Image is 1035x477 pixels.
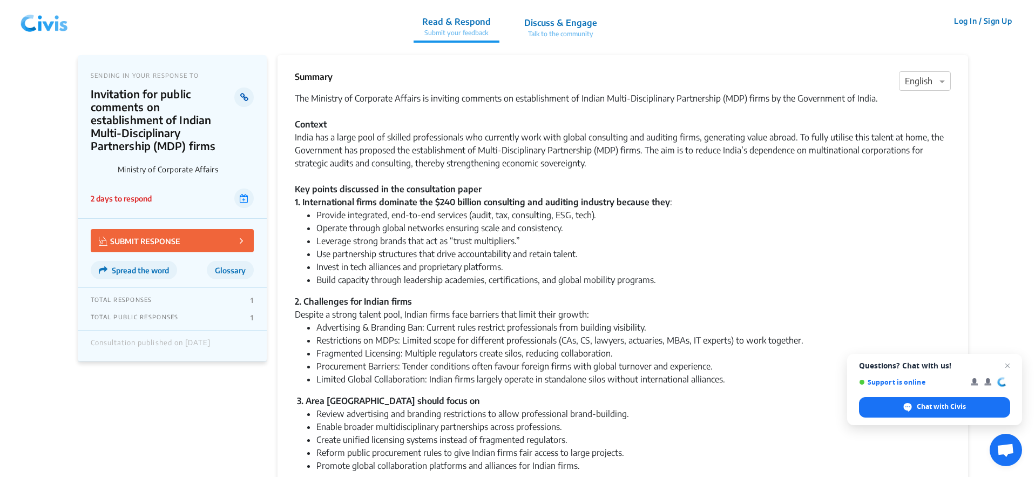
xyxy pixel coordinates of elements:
p: Talk to the community [524,29,597,39]
li: Use partnership structures that drive accountability and retain talent. [316,247,951,260]
div: Consultation published on [DATE] [91,339,211,353]
span: Questions? Chat with us! [859,361,1010,370]
li: Fragmented Licensing: Multiple regulators create silos, reducing collaboration. [316,347,951,360]
p: Read & Respond [422,15,491,28]
li: Limited Global Collaboration: Indian firms largely operate in standalone silos without internatio... [316,373,951,386]
strong: 3. Area [GEOGRAPHIC_DATA] should focus on [297,395,480,406]
div: Despite a strong talent pool, Indian firms face barriers that limit their growth: [295,295,951,321]
strong: Key points discussed in the consultation paper 1. International firms dominate the $240 billion c... [295,184,670,207]
p: Discuss & Engage [524,16,597,29]
li: Invest in tech alliances and proprietary platforms. [316,260,951,273]
span: Close chat [1001,359,1014,372]
button: SUBMIT RESPONSE [91,229,254,252]
div: Open chat [990,434,1022,466]
p: 2 days to respond [91,193,152,204]
li: Create unified licensing systems instead of fragmented regulators. [316,433,951,446]
strong: 2. Challenges for Indian firms [295,296,412,307]
p: Invitation for public comments on establishment of Indian Multi-Disciplinary Partnership (MDP) firms [91,88,235,152]
li: Review advertising and branding restrictions to allow professional brand-building. [316,407,951,420]
p: Submit your feedback [422,28,491,38]
strong: Context [295,119,327,130]
li: Advertising & Branding Ban: Current rules restrict professionals from building visibility. [316,321,951,334]
li: Operate through global networks ensuring scale and consistency. [316,221,951,234]
li: Reform public procurement rules to give Indian firms fair access to large projects. [316,446,951,459]
p: Summary [295,70,333,83]
li: Provide integrated, end-to-end services (audit, tax, consulting, ESG, tech). [316,209,951,221]
p: TOTAL PUBLIC RESPONSES [91,313,179,322]
li: Leverage strong brands that act as “trust multipliers.” [316,234,951,247]
span: Chat with Civis [917,402,966,412]
div: Chat with Civis [859,397,1010,418]
p: TOTAL RESPONSES [91,296,152,305]
li: Restrictions on MDPs: Limited scope for different professionals (CAs, CS, lawyers, actuaries, MBA... [316,334,951,347]
p: SENDING IN YOUR RESPONSE TO [91,72,254,79]
li: Promote global collaboration platforms and alliances for Indian firms. [316,459,951,472]
li: Enable broader multidisciplinary partnerships across professions. [316,420,951,433]
p: Ministry of Corporate Affairs [118,165,254,174]
p: 1 [251,296,253,305]
li: Build capacity through leadership academies, certifications, and global mobility programs. [316,273,951,286]
p: 1 [251,313,253,322]
img: navlogo.png [16,5,72,37]
span: Spread the word [112,266,169,275]
img: Ministry of Corporate Affairs logo [91,158,113,180]
p: SUBMIT RESPONSE [99,234,180,247]
li: Procurement Barriers: Tender conditions often favour foreign firms with global turnover and exper... [316,360,951,373]
div: The Ministry of Corporate Affairs is inviting comments on establishment of Indian Multi-Disciplin... [295,92,951,209]
span: Support is online [859,378,963,386]
button: Log In / Sign Up [947,12,1019,29]
button: Spread the word [91,261,177,279]
span: Glossary [215,266,246,275]
img: Vector.jpg [99,237,107,246]
button: Glossary [207,261,254,279]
